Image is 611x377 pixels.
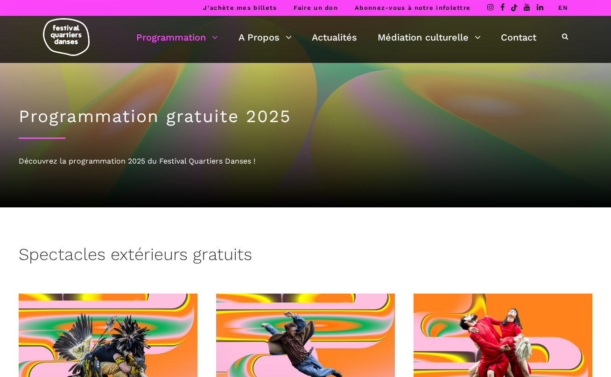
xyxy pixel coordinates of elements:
[19,106,592,127] h1: Programmation gratuite 2025
[355,4,471,11] a: Abonnez-vous à notre infolettre
[19,245,252,268] h3: Spectacles extérieurs gratuits
[558,4,568,11] a: EN
[312,29,357,45] a: Actualités
[501,29,536,45] a: Contact
[378,29,481,45] a: Médiation culturelle
[239,29,292,45] a: A Propos
[294,4,338,11] a: Faire un don
[19,155,592,167] div: Découvrez la programmation 2025 du Festival Quartiers Danses !
[136,29,218,45] a: Programmation
[43,18,90,56] img: logo-fqd-med
[203,4,277,11] a: J’achète mes billets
